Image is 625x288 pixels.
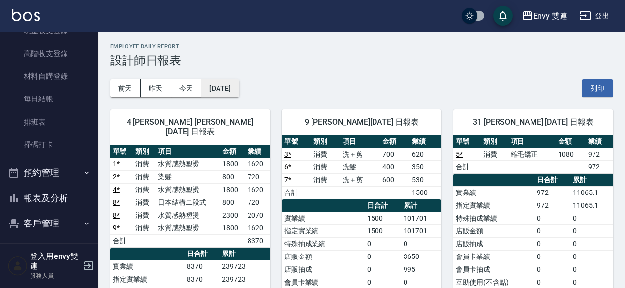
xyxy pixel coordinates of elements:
td: 水質感熱塑燙 [156,222,220,234]
td: 會員卡抽成 [453,263,534,276]
td: 水質感熱塑燙 [156,158,220,170]
td: 日本結構二段式 [156,196,220,209]
button: save [493,6,513,26]
table: a dense table [453,135,613,174]
td: 350 [409,160,442,173]
span: 4 [PERSON_NAME] [PERSON_NAME][DATE] 日報表 [122,117,258,137]
th: 類別 [311,135,340,148]
td: 0 [365,250,401,263]
button: [DATE] [201,79,239,97]
td: 0 [570,237,613,250]
button: 員工及薪資 [4,236,94,262]
th: 單號 [282,135,311,148]
td: 600 [380,173,409,186]
th: 業績 [586,135,613,148]
td: 0 [365,263,401,276]
table: a dense table [110,145,270,248]
td: 水質感熱塑燙 [156,183,220,196]
td: 消費 [311,173,340,186]
th: 項目 [508,135,556,148]
h2: Employee Daily Report [110,43,613,50]
button: 昨天 [141,79,171,97]
td: 洗＋剪 [340,148,380,160]
th: 金額 [220,145,245,158]
td: 消費 [133,222,156,234]
td: 972 [534,186,570,199]
a: 材料自購登錄 [4,65,94,88]
td: 店販抽成 [282,263,365,276]
td: 3650 [401,250,442,263]
td: 700 [380,148,409,160]
th: 單號 [110,145,133,158]
td: 1620 [245,158,270,170]
td: 8370 [185,273,220,286]
td: 合計 [453,160,481,173]
th: 單號 [453,135,481,148]
td: 2070 [245,209,270,222]
th: 日合計 [365,199,401,212]
td: 11065.1 [570,186,613,199]
td: 店販金額 [282,250,365,263]
td: 消費 [133,196,156,209]
td: 101701 [401,224,442,237]
td: 720 [245,170,270,183]
th: 項目 [156,145,220,158]
td: 1080 [556,148,586,160]
button: 今天 [171,79,202,97]
th: 項目 [340,135,380,148]
td: 0 [534,263,570,276]
td: 2300 [220,209,245,222]
td: 239723 [219,273,270,286]
th: 金額 [556,135,586,148]
td: 消費 [133,158,156,170]
td: 0 [570,250,613,263]
td: 800 [220,170,245,183]
td: 0 [534,237,570,250]
td: 101701 [401,212,442,224]
a: 排班表 [4,111,94,133]
th: 金額 [380,135,409,148]
div: Envy 雙連 [533,10,568,22]
img: Logo [12,9,40,21]
td: 水質感熱塑燙 [156,209,220,222]
td: 0 [534,212,570,224]
td: 消費 [133,183,156,196]
a: 高階收支登錄 [4,42,94,65]
td: 1800 [220,183,245,196]
th: 累計 [401,199,442,212]
button: Envy 雙連 [518,6,572,26]
h5: 登入用envy雙連 [30,252,80,271]
td: 染髮 [156,170,220,183]
td: 指定實業績 [110,273,185,286]
td: 995 [401,263,442,276]
td: 0 [401,237,442,250]
td: 消費 [311,148,340,160]
img: Person [8,256,28,276]
th: 類別 [481,135,508,148]
td: 洗髮 [340,160,380,173]
h3: 設計師日報表 [110,54,613,67]
td: 合計 [110,234,133,247]
td: 縮毛矯正 [508,148,556,160]
th: 業績 [245,145,270,158]
td: 8370 [185,260,220,273]
td: 1800 [220,158,245,170]
td: 972 [586,160,613,173]
td: 店販金額 [453,224,534,237]
td: 指定實業績 [453,199,534,212]
td: 會員卡業績 [453,250,534,263]
td: 620 [409,148,442,160]
th: 業績 [409,135,442,148]
td: 0 [570,263,613,276]
td: 消費 [311,160,340,173]
th: 日合計 [185,248,220,260]
button: 登出 [575,7,613,25]
td: 0 [365,237,401,250]
button: 前天 [110,79,141,97]
td: 8370 [245,234,270,247]
td: 11065.1 [570,199,613,212]
td: 實業績 [110,260,185,273]
td: 720 [245,196,270,209]
th: 日合計 [534,174,570,187]
a: 掃碼打卡 [4,133,94,156]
